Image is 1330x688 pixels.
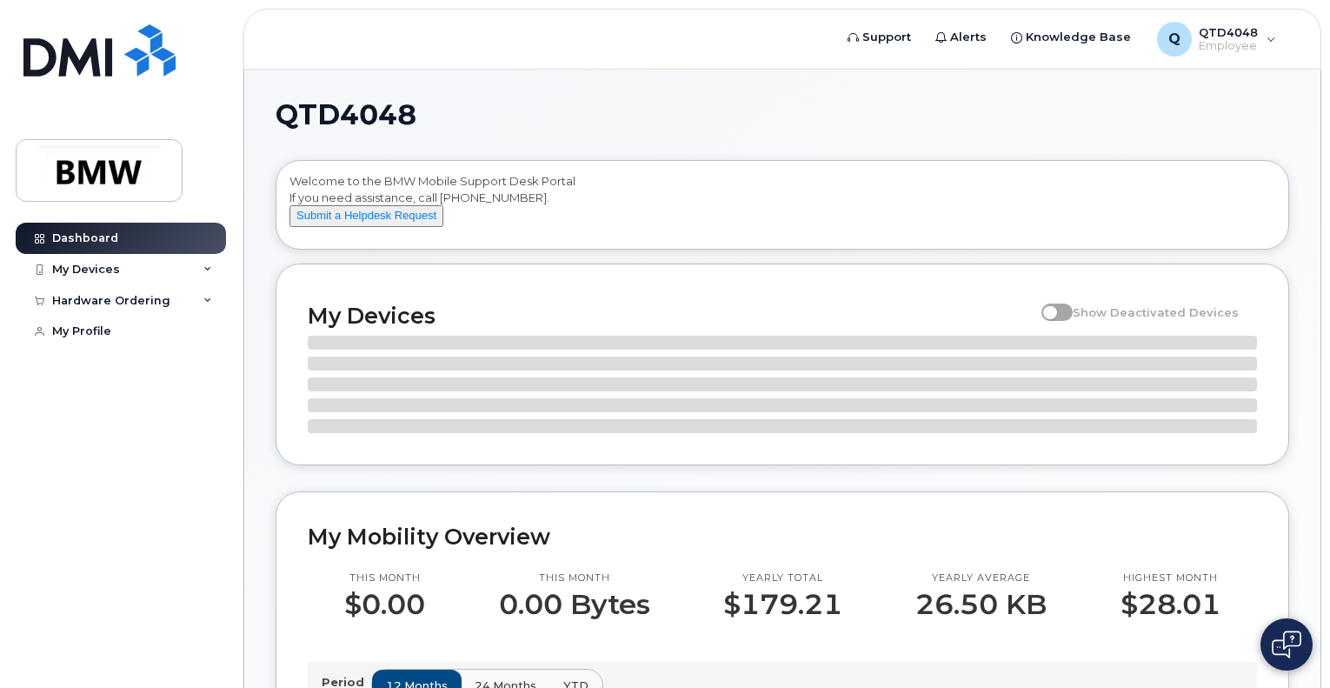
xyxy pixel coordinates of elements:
img: Open chat [1272,631,1301,658]
p: This month [499,571,650,585]
p: Yearly total [723,571,842,585]
p: Highest month [1121,571,1220,585]
button: Submit a Helpdesk Request [289,205,443,227]
span: Show Deactivated Devices [1073,305,1239,319]
a: Submit a Helpdesk Request [289,208,443,222]
input: Show Deactivated Devices [1041,296,1055,310]
p: 26.50 KB [915,589,1047,620]
div: Welcome to the BMW Mobile Support Desk Portal If you need assistance, call [PHONE_NUMBER]. [289,173,1275,243]
span: QTD4048 [276,102,416,128]
p: This month [344,571,425,585]
p: $28.01 [1121,589,1220,620]
p: Yearly average [915,571,1047,585]
h2: My Devices [308,303,1033,329]
p: $179.21 [723,589,842,620]
p: $0.00 [344,589,425,620]
h2: My Mobility Overview [308,524,1257,550]
p: 0.00 Bytes [499,589,650,620]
